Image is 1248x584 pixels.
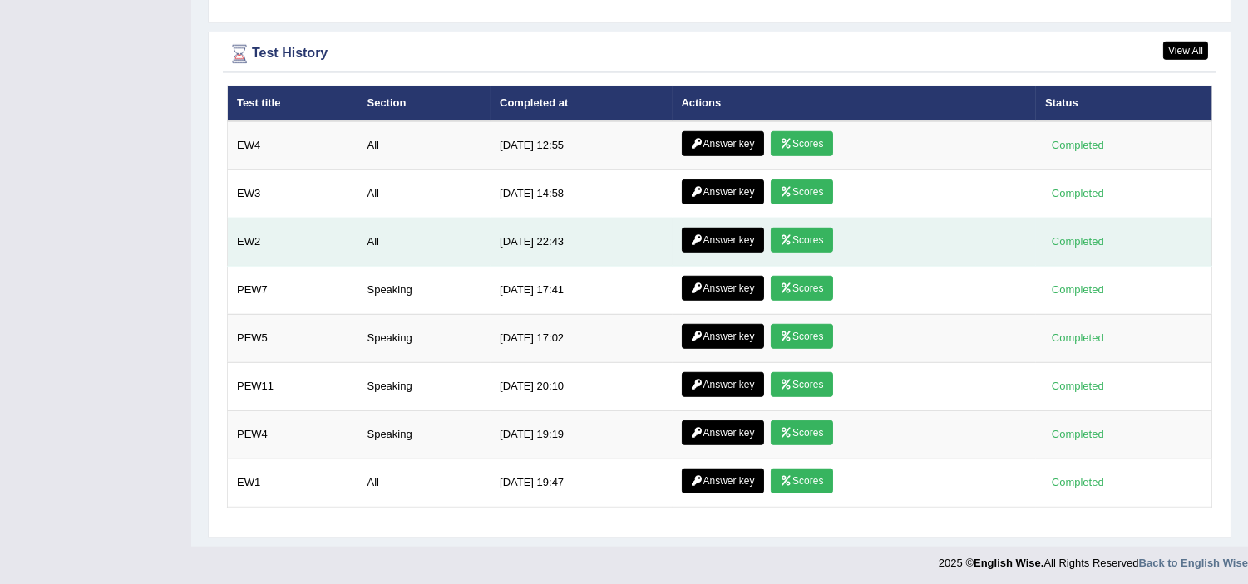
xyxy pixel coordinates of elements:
th: Status [1036,86,1211,121]
td: EW1 [228,459,358,507]
td: [DATE] 17:41 [491,266,672,314]
th: Completed at [491,86,672,121]
a: Answer key [682,131,764,156]
td: PEW4 [228,410,358,459]
a: Scores [771,276,832,301]
td: Speaking [358,410,491,459]
td: [DATE] 12:55 [491,121,672,170]
a: Scores [771,469,832,493]
td: All [358,169,491,218]
td: All [358,459,491,507]
div: Completed [1045,233,1110,251]
th: Section [358,86,491,121]
td: [DATE] 17:02 [491,314,672,362]
td: EW3 [228,169,358,218]
a: Answer key [682,372,764,397]
a: Answer key [682,228,764,253]
div: Completed [1045,282,1110,299]
a: Answer key [682,276,764,301]
td: [DATE] 19:47 [491,459,672,507]
div: Completed [1045,330,1110,347]
td: EW2 [228,218,358,266]
a: Scores [771,420,832,445]
div: Completed [1045,378,1110,395]
a: Answer key [682,324,764,349]
strong: English Wise. [974,557,1043,569]
td: PEW7 [228,266,358,314]
div: 2025 © All Rights Reserved [939,547,1248,571]
a: Back to English Wise [1139,557,1248,569]
a: Scores [771,131,832,156]
a: Answer key [682,179,764,204]
a: Scores [771,372,832,397]
td: All [358,121,491,170]
td: PEW5 [228,314,358,362]
a: Scores [771,179,832,204]
div: Test History [227,42,1212,66]
th: Test title [228,86,358,121]
td: Speaking [358,362,491,410]
td: Speaking [358,314,491,362]
a: Answer key [682,469,764,493]
div: Completed [1045,185,1110,203]
div: Completed [1045,426,1110,444]
a: Scores [771,324,832,349]
td: EW4 [228,121,358,170]
a: Scores [771,228,832,253]
a: Answer key [682,420,764,445]
td: All [358,218,491,266]
td: [DATE] 22:43 [491,218,672,266]
div: Completed [1045,137,1110,155]
td: Speaking [358,266,491,314]
td: PEW11 [228,362,358,410]
th: Actions [673,86,1037,121]
td: [DATE] 19:19 [491,410,672,459]
a: View All [1163,42,1208,60]
div: Completed [1045,474,1110,492]
td: [DATE] 20:10 [491,362,672,410]
td: [DATE] 14:58 [491,169,672,218]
